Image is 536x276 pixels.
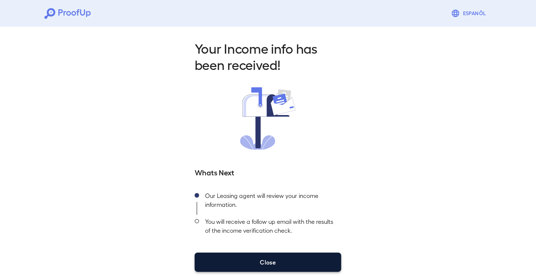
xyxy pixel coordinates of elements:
h5: Whats Next [195,167,341,177]
button: Espanõl [448,6,492,21]
div: Our Leasing agent will review your income information. [199,189,341,215]
img: received.svg [240,87,296,150]
button: Close [195,253,341,272]
div: You will receive a follow up email with the results of the income verification check. [199,215,341,241]
h2: Your Income info has been received! [195,40,341,73]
